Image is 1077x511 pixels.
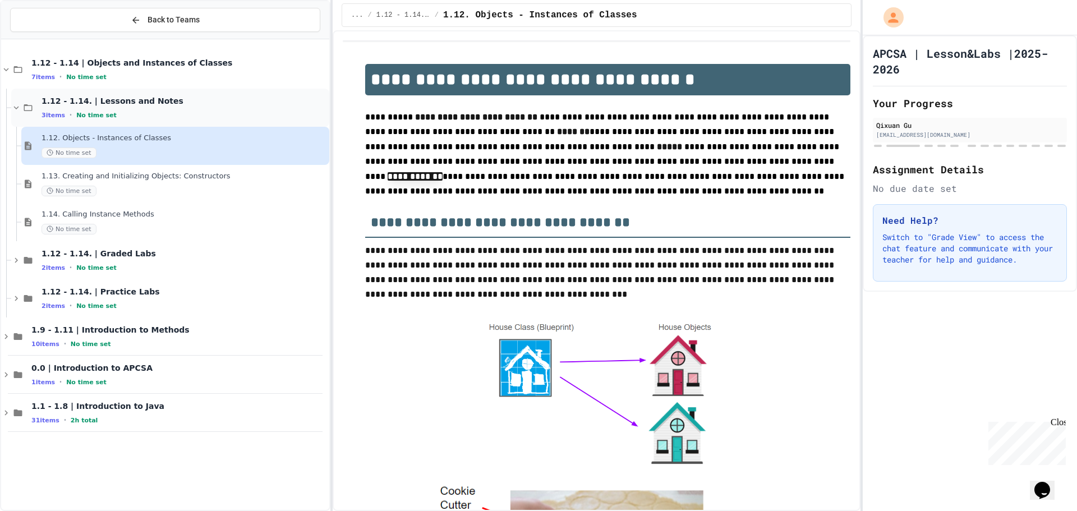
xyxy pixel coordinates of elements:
[42,287,327,297] span: 1.12 - 1.14. | Practice Labs
[42,186,96,196] span: No time set
[376,11,430,20] span: 1.12 - 1.14. | Lessons and Notes
[148,14,200,26] span: Back to Teams
[31,379,55,386] span: 1 items
[70,301,72,310] span: •
[70,263,72,272] span: •
[882,214,1057,227] h3: Need Help?
[71,417,98,424] span: 2h total
[42,112,65,119] span: 3 items
[70,111,72,119] span: •
[66,73,107,81] span: No time set
[42,264,65,271] span: 2 items
[10,8,320,32] button: Back to Teams
[435,11,439,20] span: /
[76,112,117,119] span: No time set
[876,131,1064,139] div: [EMAIL_ADDRESS][DOMAIN_NAME]
[882,232,1057,265] p: Switch to "Grade View" to access the chat feature and communicate with your teacher for help and ...
[873,162,1067,177] h2: Assignment Details
[76,302,117,310] span: No time set
[31,58,327,68] span: 1.12 - 1.14 | Objects and Instances of Classes
[42,210,327,219] span: 1.14. Calling Instance Methods
[42,248,327,259] span: 1.12 - 1.14. | Graded Labs
[4,4,77,71] div: Chat with us now!Close
[42,224,96,234] span: No time set
[31,325,327,335] span: 1.9 - 1.11 | Introduction to Methods
[31,401,327,411] span: 1.1 - 1.8 | Introduction to Java
[873,45,1067,77] h1: APCSA | Lesson&Labs |2025-2026
[42,133,327,143] span: 1.12. Objects - Instances of Classes
[872,4,906,30] div: My Account
[351,11,363,20] span: ...
[873,95,1067,111] h2: Your Progress
[876,120,1064,130] div: Qixuan Gu
[64,416,66,425] span: •
[76,264,117,271] span: No time set
[42,148,96,158] span: No time set
[59,72,62,81] span: •
[42,302,65,310] span: 2 items
[59,378,62,386] span: •
[443,8,637,22] span: 1.12. Objects - Instances of Classes
[984,417,1066,465] iframe: chat widget
[31,73,55,81] span: 7 items
[31,363,327,373] span: 0.0 | Introduction to APCSA
[368,11,372,20] span: /
[31,417,59,424] span: 31 items
[71,340,111,348] span: No time set
[64,339,66,348] span: •
[1030,466,1066,500] iframe: chat widget
[42,172,327,181] span: 1.13. Creating and Initializing Objects: Constructors
[873,182,1067,195] div: No due date set
[42,96,327,106] span: 1.12 - 1.14. | Lessons and Notes
[66,379,107,386] span: No time set
[31,340,59,348] span: 10 items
